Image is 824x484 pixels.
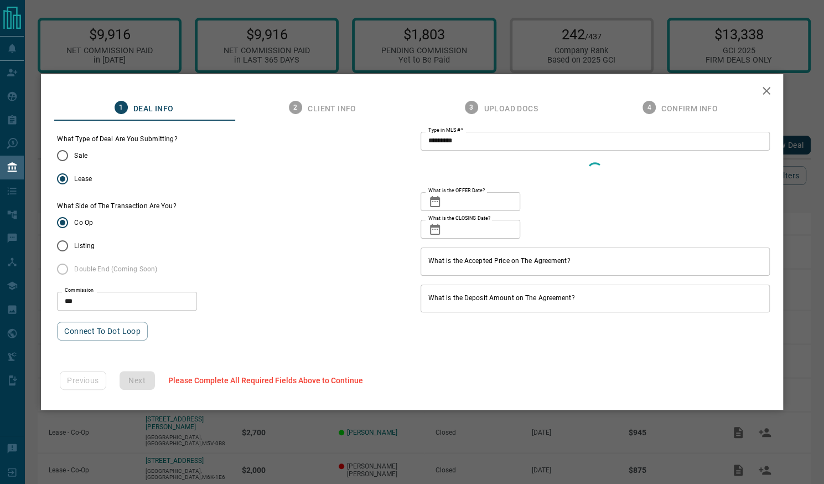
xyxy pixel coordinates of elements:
div: Loading [421,159,770,183]
label: What Side of The Transaction Are You? [57,202,176,211]
span: Deal Info [133,104,174,114]
legend: What Type of Deal Are You Submitting? [57,135,177,144]
label: Commission [65,287,94,294]
label: What is the CLOSING Date? [428,215,490,222]
button: Connect to Dot Loop [57,322,148,341]
span: Please Complete All Required Fields Above to Continue [168,376,363,385]
label: Type in MLS # [428,127,463,134]
span: Co Op [74,218,93,228]
span: Lease [74,174,92,184]
label: What is the OFFER Date? [428,187,485,194]
text: 1 [119,104,123,111]
span: Listing [74,241,95,251]
span: Double End (Coming Soon) [74,264,157,274]
span: Sale [74,151,87,161]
